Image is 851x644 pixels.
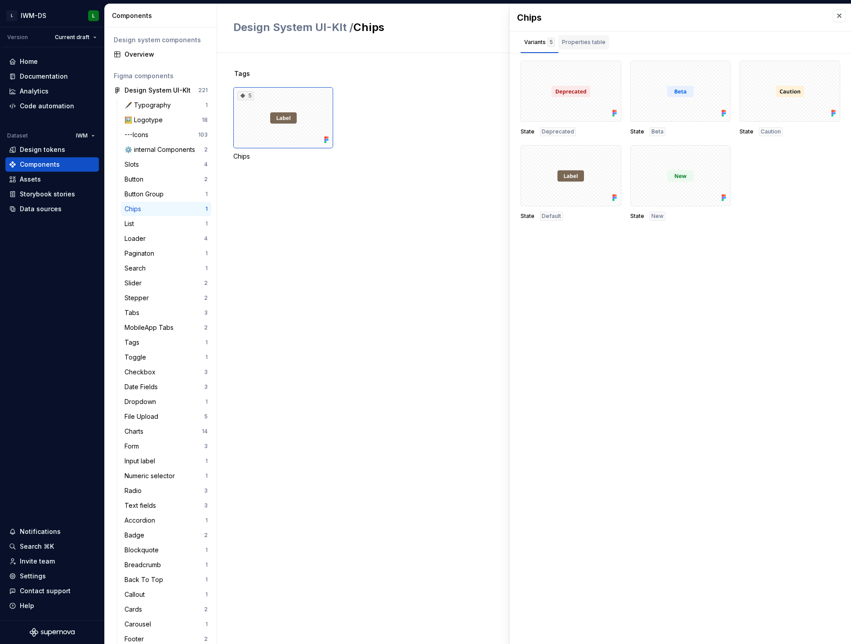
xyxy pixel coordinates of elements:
[20,586,71,595] div: Contact support
[198,131,208,138] div: 103
[125,190,167,199] div: Button Group
[125,86,191,95] div: Design System UI-KIt
[205,220,208,227] div: 1
[5,84,99,98] a: Analytics
[651,128,664,135] span: Beta
[204,280,208,287] div: 2
[204,502,208,509] div: 3
[125,546,162,555] div: Blockquote
[76,132,88,139] span: IWM
[205,576,208,583] div: 1
[233,152,333,161] div: Chips
[233,20,583,35] h2: Chips
[125,635,147,644] div: Footer
[20,572,46,581] div: Settings
[521,213,535,220] span: State
[125,471,178,480] div: Numeric selector
[121,231,211,246] a: Loader4
[121,261,211,275] a: Search1
[20,87,49,96] div: Analytics
[542,213,561,220] span: Default
[204,443,208,450] div: 3
[125,145,199,154] div: ⚙️ internal Components
[205,561,208,568] div: 1
[121,617,211,631] a: Carousel1
[204,324,208,331] div: 2
[204,532,208,539] div: 2
[121,335,211,350] a: Tags1
[205,546,208,554] div: 1
[521,128,535,135] span: State
[121,246,211,261] a: Paginaton1
[125,531,148,540] div: Badge
[20,190,75,199] div: Storybook stories
[517,11,824,24] div: Chips
[205,472,208,480] div: 1
[112,11,213,20] div: Components
[125,575,167,584] div: Back To Top
[2,6,102,25] button: LIWM-DSL
[204,635,208,643] div: 2
[524,38,555,47] div: Variants
[125,457,159,466] div: Input label
[233,87,333,161] div: 5Chips
[121,498,211,513] a: Text fields3
[204,309,208,316] div: 3
[125,501,160,510] div: Text fields
[205,205,208,213] div: 1
[20,204,62,213] div: Data sources
[5,584,99,598] button: Contact support
[121,395,211,409] a: Dropdown1
[121,587,211,602] a: Callout1
[121,142,211,157] a: ⚙️ internal Components2
[204,176,208,183] div: 2
[121,172,211,187] a: Button2
[110,83,211,98] a: Design System UI-KIt221
[20,542,54,551] div: Search ⌘K
[125,234,149,243] div: Loader
[125,115,166,124] div: 🖼️ Logotype
[121,306,211,320] a: Tabs3
[125,560,165,569] div: Breadcrumb
[205,250,208,257] div: 1
[204,161,208,168] div: 4
[125,368,159,377] div: Checkbox
[5,539,99,554] button: Search ⌘K
[121,469,211,483] a: Numeric selector1
[5,142,99,157] a: Design tokens
[20,557,55,566] div: Invite team
[205,191,208,198] div: 1
[121,454,211,468] a: Input label1
[761,128,781,135] span: Caution
[5,172,99,187] a: Assets
[121,602,211,617] a: Cards2
[125,323,177,332] div: MobileApp Tabs
[5,99,99,113] a: Code automation
[114,36,208,44] div: Design system components
[125,412,162,421] div: File Upload
[7,132,28,139] div: Dataset
[204,146,208,153] div: 2
[125,338,143,347] div: Tags
[121,380,211,394] a: Date Fields3
[5,599,99,613] button: Help
[125,219,138,228] div: List
[233,21,353,34] span: Design System UI-KIt /
[20,102,74,111] div: Code automation
[204,294,208,302] div: 2
[51,31,101,44] button: Current draft
[55,34,89,41] span: Current draft
[234,69,250,78] span: Tags
[6,10,17,21] div: L
[125,427,147,436] div: Charts
[121,320,211,335] a: MobileApp Tabs2
[198,87,208,94] div: 221
[204,235,208,242] div: 4
[121,409,211,424] a: File Upload5
[110,47,211,62] a: Overview
[121,365,211,379] a: Checkbox3
[125,293,152,302] div: Stepper
[121,276,211,290] a: Slider2
[125,279,145,288] div: Slider
[20,145,65,154] div: Design tokens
